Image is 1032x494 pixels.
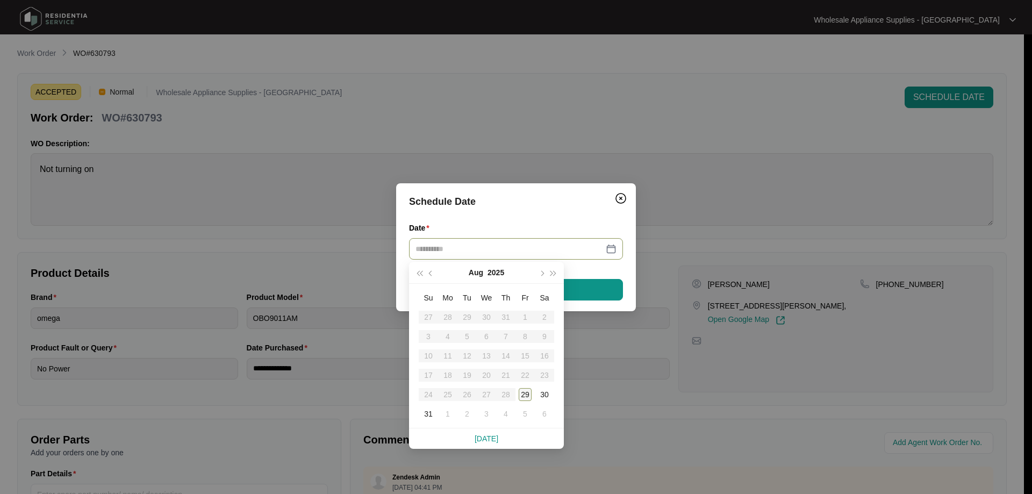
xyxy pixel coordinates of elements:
[515,404,535,424] td: 2025-09-05
[515,385,535,404] td: 2025-08-29
[612,190,629,207] button: Close
[496,404,515,424] td: 2025-09-04
[457,288,477,307] th: Tu
[477,288,496,307] th: We
[488,262,504,283] button: 2025
[409,194,623,209] div: Schedule Date
[480,407,493,420] div: 3
[422,407,435,420] div: 31
[438,404,457,424] td: 2025-09-01
[438,288,457,307] th: Mo
[475,434,498,443] a: [DATE]
[441,407,454,420] div: 1
[499,407,512,420] div: 4
[415,243,604,255] input: Date
[469,262,483,283] button: Aug
[535,385,554,404] td: 2025-08-30
[457,404,477,424] td: 2025-09-02
[614,192,627,205] img: closeCircle
[538,388,551,401] div: 30
[419,404,438,424] td: 2025-08-31
[515,288,535,307] th: Fr
[535,404,554,424] td: 2025-09-06
[496,288,515,307] th: Th
[419,288,438,307] th: Su
[461,407,474,420] div: 2
[477,404,496,424] td: 2025-09-03
[519,388,532,401] div: 29
[409,223,434,233] label: Date
[519,407,532,420] div: 5
[538,407,551,420] div: 6
[535,288,554,307] th: Sa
